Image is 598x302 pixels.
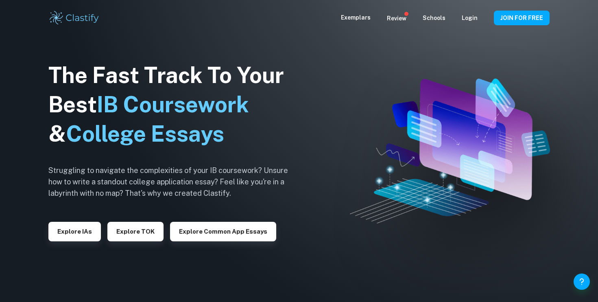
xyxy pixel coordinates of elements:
[350,79,550,223] img: Clastify hero
[494,11,550,25] button: JOIN FOR FREE
[170,222,276,241] button: Explore Common App essays
[462,15,478,21] a: Login
[107,227,164,235] a: Explore TOK
[387,14,406,23] p: Review
[574,274,590,290] button: Help and Feedback
[48,165,301,199] h6: Struggling to navigate the complexities of your IB coursework? Unsure how to write a standout col...
[423,15,445,21] a: Schools
[48,222,101,241] button: Explore IAs
[66,121,224,147] span: College Essays
[341,13,371,22] p: Exemplars
[97,92,249,117] span: IB Coursework
[107,222,164,241] button: Explore TOK
[48,61,301,149] h1: The Fast Track To Your Best &
[170,227,276,235] a: Explore Common App essays
[48,227,101,235] a: Explore IAs
[48,10,100,26] img: Clastify logo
